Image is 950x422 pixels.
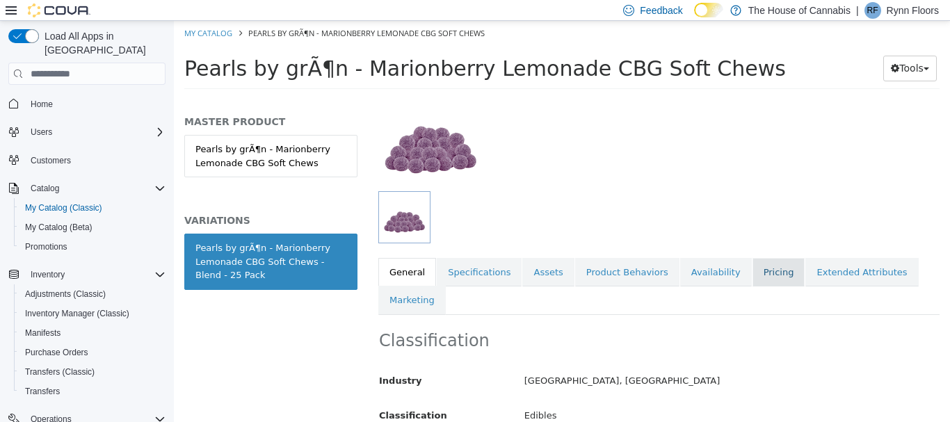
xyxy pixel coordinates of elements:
[3,122,171,142] button: Users
[748,2,851,19] p: The House of Cannabis
[887,2,939,19] p: Rynn Floors
[19,238,166,255] span: Promotions
[14,237,171,257] button: Promotions
[3,93,171,113] button: Home
[14,382,171,401] button: Transfers
[74,7,311,17] span: Pearls by grÃ¶n - Marionberry Lemonade CBG Soft Chews
[14,304,171,323] button: Inventory Manager (Classic)
[204,265,272,294] a: Marketing
[14,218,171,237] button: My Catalog (Beta)
[340,383,775,407] div: Edibles
[31,155,71,166] span: Customers
[19,305,135,322] a: Inventory Manager (Classic)
[204,66,309,170] img: 150
[25,289,106,300] span: Adjustments (Classic)
[31,127,52,138] span: Users
[340,348,775,373] div: [GEOGRAPHIC_DATA], [GEOGRAPHIC_DATA]
[25,124,166,140] span: Users
[204,237,262,266] a: General
[631,237,744,266] a: Extended Attributes
[31,269,65,280] span: Inventory
[19,286,111,302] a: Adjustments (Classic)
[10,35,612,60] span: Pearls by grÃ¶n - Marionberry Lemonade CBG Soft Chews
[19,219,166,236] span: My Catalog (Beta)
[506,237,578,266] a: Availability
[19,383,65,400] a: Transfers
[19,219,98,236] a: My Catalog (Beta)
[25,222,92,233] span: My Catalog (Beta)
[864,2,881,19] div: Rynn Floors
[263,237,348,266] a: Specifications
[25,124,58,140] button: Users
[19,383,166,400] span: Transfers
[19,200,108,216] a: My Catalog (Classic)
[19,344,94,361] a: Purchase Orders
[25,152,166,169] span: Customers
[19,364,166,380] span: Transfers (Classic)
[640,3,682,17] span: Feedback
[14,343,171,362] button: Purchase Orders
[14,284,171,304] button: Adjustments (Classic)
[694,17,695,18] span: Dark Mode
[3,179,171,198] button: Catalog
[579,237,631,266] a: Pricing
[10,193,184,206] h5: VARIATIONS
[19,305,166,322] span: Inventory Manager (Classic)
[694,3,723,17] input: Dark Mode
[14,198,171,218] button: My Catalog (Classic)
[39,29,166,57] span: Load All Apps in [GEOGRAPHIC_DATA]
[10,7,58,17] a: My Catalog
[25,308,129,319] span: Inventory Manager (Classic)
[10,114,184,156] a: Pearls by grÃ¶n - Marionberry Lemonade CBG Soft Chews
[25,366,95,378] span: Transfers (Classic)
[25,241,67,252] span: Promotions
[25,347,88,358] span: Purchase Orders
[14,323,171,343] button: Manifests
[25,96,58,113] a: Home
[401,237,506,266] a: Product Behaviors
[19,286,166,302] span: Adjustments (Classic)
[19,200,166,216] span: My Catalog (Classic)
[867,2,878,19] span: RF
[14,362,171,382] button: Transfers (Classic)
[31,183,59,194] span: Catalog
[25,180,166,197] span: Catalog
[19,325,66,341] a: Manifests
[19,344,166,361] span: Purchase Orders
[348,237,400,266] a: Assets
[205,355,248,365] span: Industry
[25,95,166,112] span: Home
[31,99,53,110] span: Home
[19,325,166,341] span: Manifests
[205,389,273,400] span: Classification
[856,2,859,19] p: |
[25,180,65,197] button: Catalog
[19,364,100,380] a: Transfers (Classic)
[709,35,763,60] button: Tools
[10,95,184,107] h5: MASTER PRODUCT
[3,265,171,284] button: Inventory
[205,309,765,331] h2: Classification
[25,202,102,213] span: My Catalog (Classic)
[25,266,70,283] button: Inventory
[25,327,61,339] span: Manifests
[19,238,73,255] a: Promotions
[25,386,60,397] span: Transfers
[28,3,90,17] img: Cova
[3,150,171,170] button: Customers
[25,266,166,283] span: Inventory
[22,220,172,261] div: Pearls by grÃ¶n - Marionberry Lemonade CBG Soft Chews - Blend - 25 Pack
[25,152,77,169] a: Customers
